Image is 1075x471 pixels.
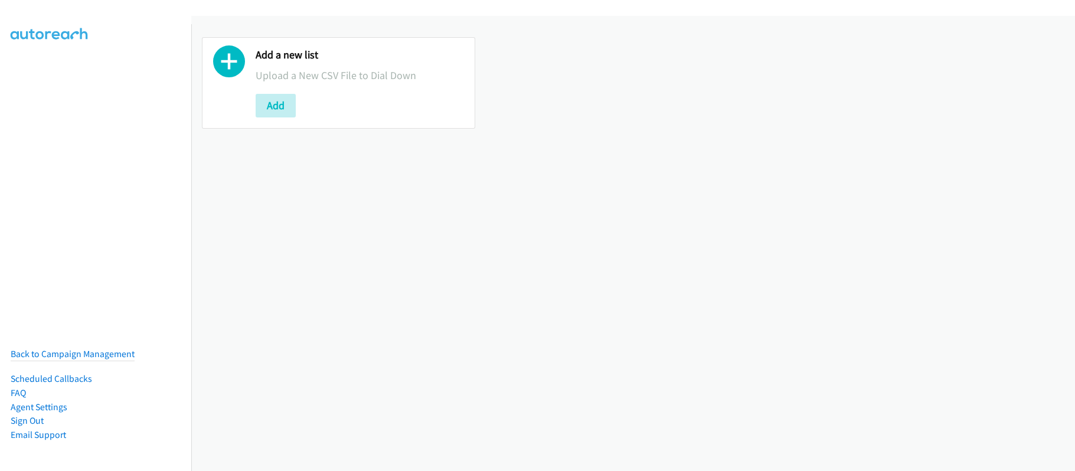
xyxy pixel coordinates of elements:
a: Email Support [11,429,66,440]
a: Back to Campaign Management [11,348,135,359]
a: Sign Out [11,415,44,426]
p: Upload a New CSV File to Dial Down [256,67,464,83]
h2: Add a new list [256,48,464,62]
a: Scheduled Callbacks [11,373,92,384]
button: Add [256,94,296,117]
a: Agent Settings [11,401,67,413]
a: FAQ [11,387,26,398]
